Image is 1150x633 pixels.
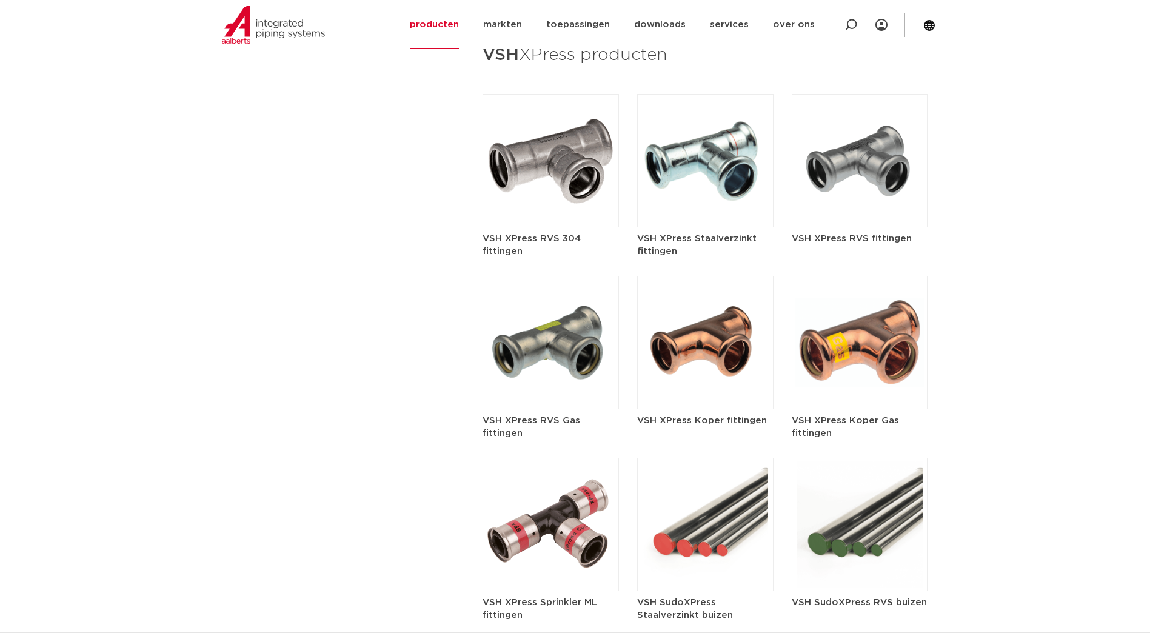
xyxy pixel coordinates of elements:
[637,338,774,427] a: VSH XPress Koper fittingen
[637,414,774,427] h5: VSH XPress Koper fittingen
[792,414,928,440] h5: VSH XPress Koper Gas fittingen
[792,338,928,440] a: VSH XPress Koper Gas fittingen
[792,520,928,609] a: VSH SudoXPress RVS buizen
[792,232,928,245] h5: VSH XPress RVS fittingen
[637,596,774,621] h5: VSH SudoXPress Staalverzinkt buizen
[483,47,519,64] strong: VSH
[483,41,928,70] h3: XPress producten
[792,156,928,245] a: VSH XPress RVS fittingen
[483,232,619,258] h5: VSH XPress RVS 304 fittingen
[483,520,619,621] a: VSH XPress Sprinkler ML fittingen
[483,596,619,621] h5: VSH XPress Sprinkler ML fittingen
[637,232,774,258] h5: VSH XPress Staalverzinkt fittingen
[483,338,619,440] a: VSH XPress RVS Gas fittingen
[637,156,774,258] a: VSH XPress Staalverzinkt fittingen
[483,414,619,440] h5: VSH XPress RVS Gas fittingen
[637,520,774,621] a: VSH SudoXPress Staalverzinkt buizen
[792,596,928,609] h5: VSH SudoXPress RVS buizen
[483,156,619,258] a: VSH XPress RVS 304 fittingen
